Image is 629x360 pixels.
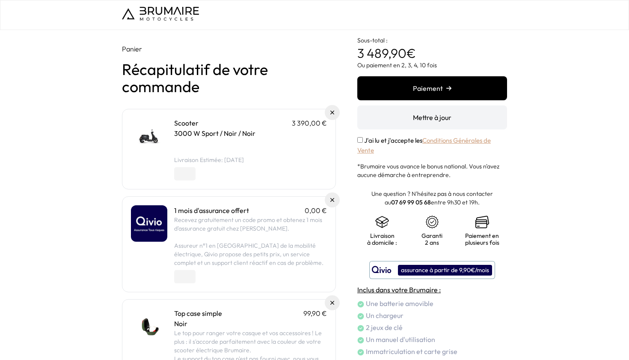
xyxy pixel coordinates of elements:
[330,198,334,202] img: Supprimer du panier
[357,313,364,320] img: check.png
[174,206,249,215] a: 1 mois d'assurance offert
[375,215,389,229] img: shipping.png
[174,156,327,164] li: Livraison Estimée: [DATE]
[357,298,507,309] li: Une batterie amovible
[357,162,507,179] p: *Brumaire vous avance le bonus national. Vous n'avez aucune démarche à entreprendre.
[416,232,449,246] p: Garanti 2 ans
[303,308,327,318] p: 99,90 €
[366,232,399,246] p: Livraison à domicile :
[425,215,439,229] img: certificat-de-garantie.png
[465,232,499,246] p: Paiement en plusieurs fois
[357,337,364,344] img: check.png
[174,318,327,329] p: Noir
[357,346,507,357] li: Immatriculation et carte grise
[357,349,364,356] img: check.png
[357,136,491,154] a: Conditions Générales de Vente
[372,265,392,275] img: logo qivio
[357,322,507,333] li: 2 jeux de clé
[292,118,327,128] p: 3 390,00 €
[174,216,327,267] p: Recevez gratuitement un code promo et obtenez 1 mois d'assurance gratuit chez [PERSON_NAME]. Assu...
[357,301,364,308] img: check.png
[330,301,334,305] img: Supprimer du panier
[398,265,492,276] div: assurance à partir de 9,90€/mois
[174,119,199,127] a: Scooter
[357,76,507,100] button: Paiement
[357,61,507,69] p: Ou paiement en 2, 3, 4, 10 fois
[357,285,507,295] h4: Inclus dans votre Brumaire :
[357,325,364,332] img: check.png
[174,309,222,318] a: Top case simple
[131,308,167,345] img: Top case simple - Noir
[305,205,327,216] p: 0,00 €
[357,136,491,154] label: J'ai lu et j'accepte les
[122,61,336,95] h1: Récapitulatif de votre commande
[174,128,327,138] p: 3000 W Sport / Noir / Noir
[369,261,495,279] button: assurance à partir de 9,90€/mois
[174,329,327,354] p: Le top pour ranger votre casque et vos accessoires ! Le plus : il s'accorde parfaitement avec la ...
[357,189,507,207] p: Une question ? N'hésitez pas à nous contacter au entre 9h30 et 19h.
[357,30,507,61] p: €
[357,105,507,129] button: Mettre à jour
[122,7,199,21] img: Logo de Brumaire
[475,215,489,229] img: credit-cards.png
[446,86,451,91] img: right-arrow.png
[131,205,167,242] img: 1 mois d'assurance offert
[357,334,507,345] li: Un manuel d'utilisation
[357,36,388,44] span: Sous-total :
[357,45,406,61] span: 3 489,90
[131,118,167,154] img: Scooter - 3000 W Sport / Noir / Noir
[330,111,334,114] img: Supprimer du panier
[357,310,507,321] li: Un chargeur
[122,44,336,54] p: Panier
[391,198,431,206] a: 07 69 99 05 68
